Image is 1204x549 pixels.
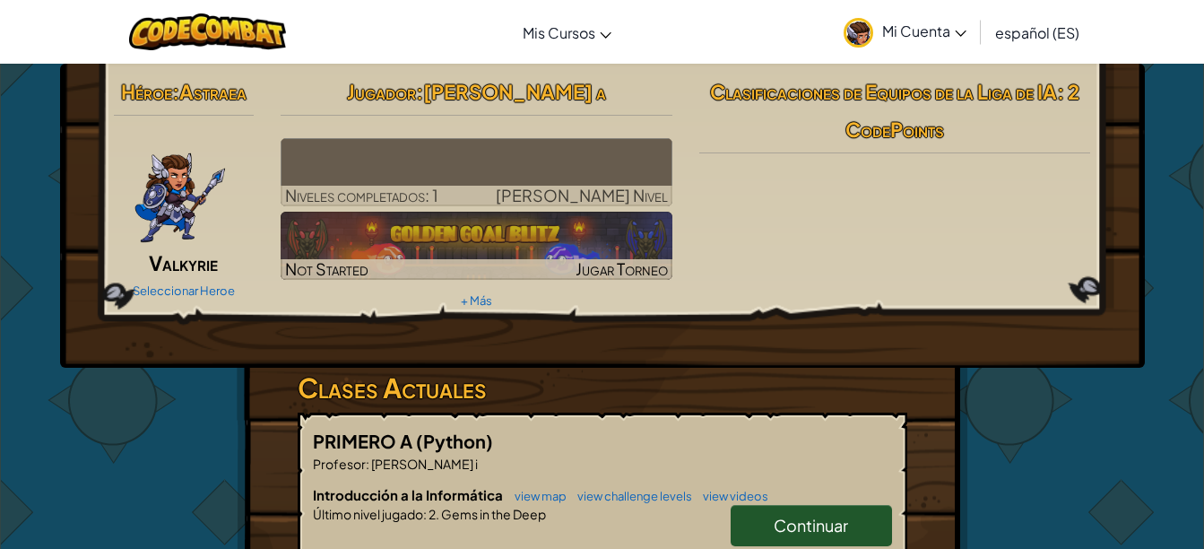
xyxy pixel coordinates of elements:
a: + Más [461,293,492,308]
span: Jugador [347,79,416,104]
span: : [423,506,427,522]
img: CodeCombat logo [129,13,286,50]
span: PRIMERO A [313,430,416,452]
img: Golden Goal [281,212,672,280]
a: view map [506,489,567,503]
span: Clasificaciones de Equipos de la Liga de IA [710,79,1057,104]
span: : [366,456,369,472]
a: view challenge levels [568,489,692,503]
span: [PERSON_NAME] Nivel [496,185,668,205]
span: Jugar Torneo [576,258,668,279]
img: avatar [844,18,873,48]
span: español (ES) [995,23,1079,42]
span: Último nivel jugado [313,506,423,522]
span: Introducción a la Informática [313,486,506,503]
span: Not Started [285,258,368,279]
span: : [416,79,423,104]
span: Gems in the Deep [439,506,546,522]
span: Niveles completados: 1 [285,185,438,205]
a: Jugar Siguiente Nivel [281,138,672,206]
span: [PERSON_NAME] a [423,79,606,104]
a: Seleccionar Heroe [133,283,235,298]
img: ValkyriePose.png [134,138,227,246]
span: Mis Cursos [523,23,595,42]
a: Not StartedJugar Torneo [281,212,672,280]
span: Héroe [121,79,172,104]
span: [PERSON_NAME] i [369,456,478,472]
span: (Python) [416,430,493,452]
span: : [172,79,179,104]
span: 2. [427,506,439,522]
a: view videos [694,489,768,503]
span: Valkyrie [149,250,218,275]
span: Continuar [774,515,848,536]
h3: Clases Actuales [298,368,907,408]
a: Mis Cursos [514,8,620,57]
a: español (ES) [986,8,1088,57]
span: Mi Cuenta [882,22,966,40]
a: Mi Cuenta [835,4,975,60]
span: Astraea [179,79,247,104]
span: Profesor [313,456,366,472]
